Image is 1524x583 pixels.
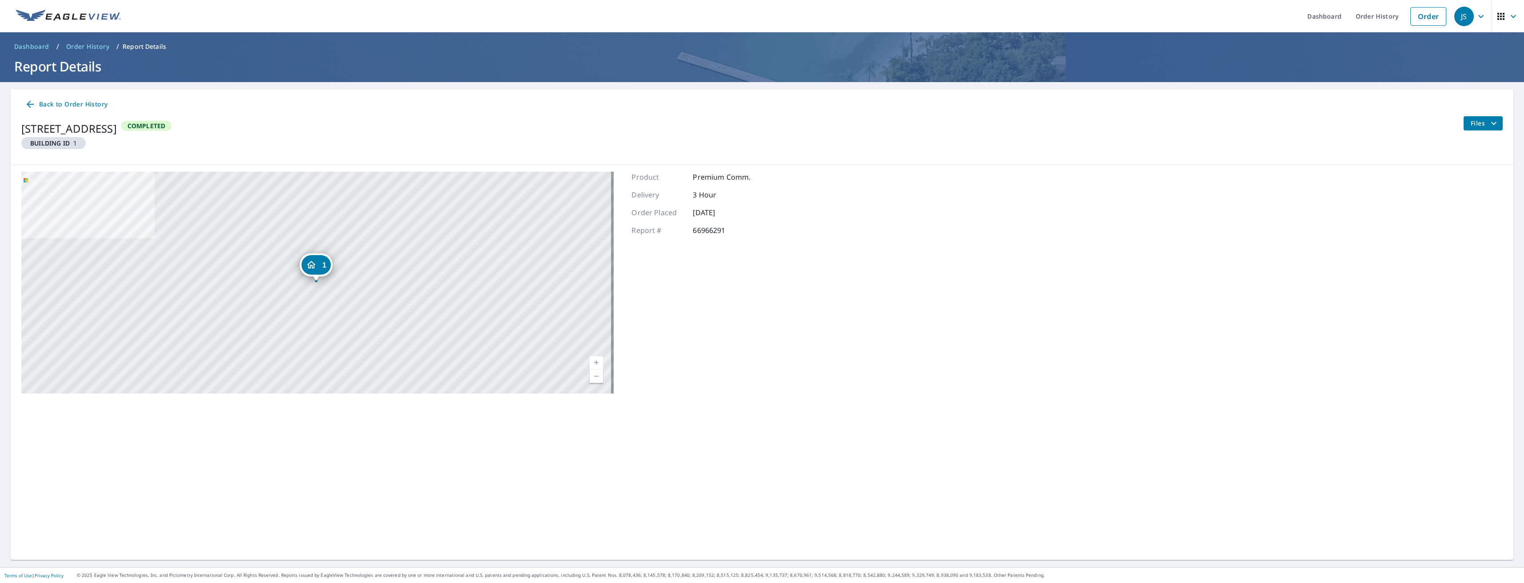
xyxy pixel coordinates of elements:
p: Premium Comm. [693,172,750,182]
a: Order [1410,7,1446,26]
p: Product [631,172,685,182]
p: Order Placed [631,207,685,218]
a: Order History [63,39,113,54]
div: [STREET_ADDRESS] [21,121,117,137]
h1: Report Details [11,57,1513,75]
img: EV Logo [16,10,121,23]
a: Dashboard [11,39,53,54]
li: / [116,41,119,52]
button: filesDropdownBtn-66966291 [1463,116,1503,130]
span: Files [1471,118,1499,129]
em: Building ID [30,139,70,147]
a: Privacy Policy [35,572,63,579]
li: / [56,41,59,52]
p: Delivery [631,189,685,200]
p: 66966291 [693,225,746,236]
p: | [4,573,63,578]
span: Order History [66,42,109,51]
a: Current Level 17, Zoom Out [590,370,603,383]
a: Current Level 17, Zoom In [590,356,603,370]
a: Terms of Use [4,572,32,579]
span: Completed [122,122,171,130]
span: Back to Order History [25,99,107,110]
p: 3 Hour [693,189,746,200]
p: Report # [631,225,685,236]
div: Dropped pin, building 1, Residential property, 220 State St Muskogee, OK 74401 [300,253,333,281]
p: Report Details [123,42,166,51]
span: Dashboard [14,42,49,51]
nav: breadcrumb [11,39,1513,54]
p: © 2025 Eagle View Technologies, Inc. and Pictometry International Corp. All Rights Reserved. Repo... [77,572,1520,579]
div: JS [1454,7,1474,26]
a: Back to Order History [21,96,111,113]
span: 1 [25,139,82,147]
span: 1 [322,262,326,268]
p: [DATE] [693,207,746,218]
